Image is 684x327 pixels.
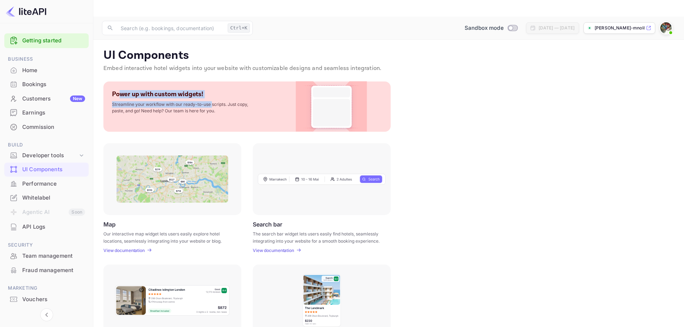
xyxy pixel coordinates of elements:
[4,191,89,205] div: Whitelabel
[4,163,89,177] div: UI Components
[40,308,53,321] button: Collapse navigation
[22,223,85,231] div: API Logs
[4,64,89,78] div: Home
[4,78,89,91] a: Bookings
[103,221,116,228] p: Map
[4,293,89,307] div: Vouchers
[22,109,85,117] div: Earnings
[6,6,46,17] img: LiteAPI logo
[4,177,89,191] div: Performance
[253,248,294,253] p: View documentation
[103,48,674,63] p: UI Components
[4,293,89,306] a: Vouchers
[22,123,85,131] div: Commission
[22,180,85,188] div: Performance
[4,163,89,176] a: UI Components
[112,90,203,98] p: Power up with custom widgets!
[4,106,89,120] div: Earnings
[4,249,89,263] div: Team management
[22,151,78,160] div: Developer tools
[103,248,147,253] a: View documentation
[115,285,230,316] img: Horizontal hotel card Frame
[103,64,674,73] p: Embed interactive hotel widgets into your website with customizable designs and seamless integrat...
[4,249,89,262] a: Team management
[253,230,382,243] p: The search bar widget lets users easily find hotels, seamlessly integrating into your website for...
[4,55,89,63] span: Business
[4,149,89,162] div: Developer tools
[4,120,89,134] a: Commission
[4,78,89,92] div: Bookings
[4,92,89,106] div: CustomersNew
[4,191,89,204] a: Whitelabel
[4,263,89,277] a: Fraud management
[4,177,89,190] a: Performance
[595,25,645,31] p: [PERSON_NAME]-mnol8.nui...
[302,81,360,132] img: Custom Widget PNG
[22,66,85,75] div: Home
[228,23,250,33] div: Ctrl+K
[258,173,386,185] img: Search Frame
[4,141,89,149] span: Build
[22,37,85,45] a: Getting started
[22,252,85,260] div: Team management
[22,80,85,89] div: Bookings
[253,248,296,253] a: View documentation
[116,21,225,35] input: Search (e.g. bookings, documentation)
[4,220,89,233] a: API Logs
[4,284,89,292] span: Marketing
[70,95,85,102] div: New
[22,165,85,174] div: UI Components
[112,101,256,114] p: Streamline your workflow with our ready-to-use scripts. Just copy, paste, and go! Need help? Our ...
[462,24,520,32] div: Switch to Production mode
[22,295,85,304] div: Vouchers
[4,92,89,105] a: CustomersNew
[4,33,89,48] div: Getting started
[103,230,232,243] p: Our interactive map widget lets users easily explore hotel locations, seamlessly integrating into...
[116,155,228,203] img: Map Frame
[4,263,89,277] div: Fraud management
[22,95,85,103] div: Customers
[660,22,672,34] img: vishal sethi
[253,221,282,228] p: Search bar
[539,25,574,31] div: [DATE] — [DATE]
[4,106,89,119] a: Earnings
[465,24,504,32] span: Sandbox mode
[103,248,145,253] p: View documentation
[4,220,89,234] div: API Logs
[4,64,89,77] a: Home
[4,241,89,249] span: Security
[22,194,85,202] div: Whitelabel
[22,266,85,275] div: Fraud management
